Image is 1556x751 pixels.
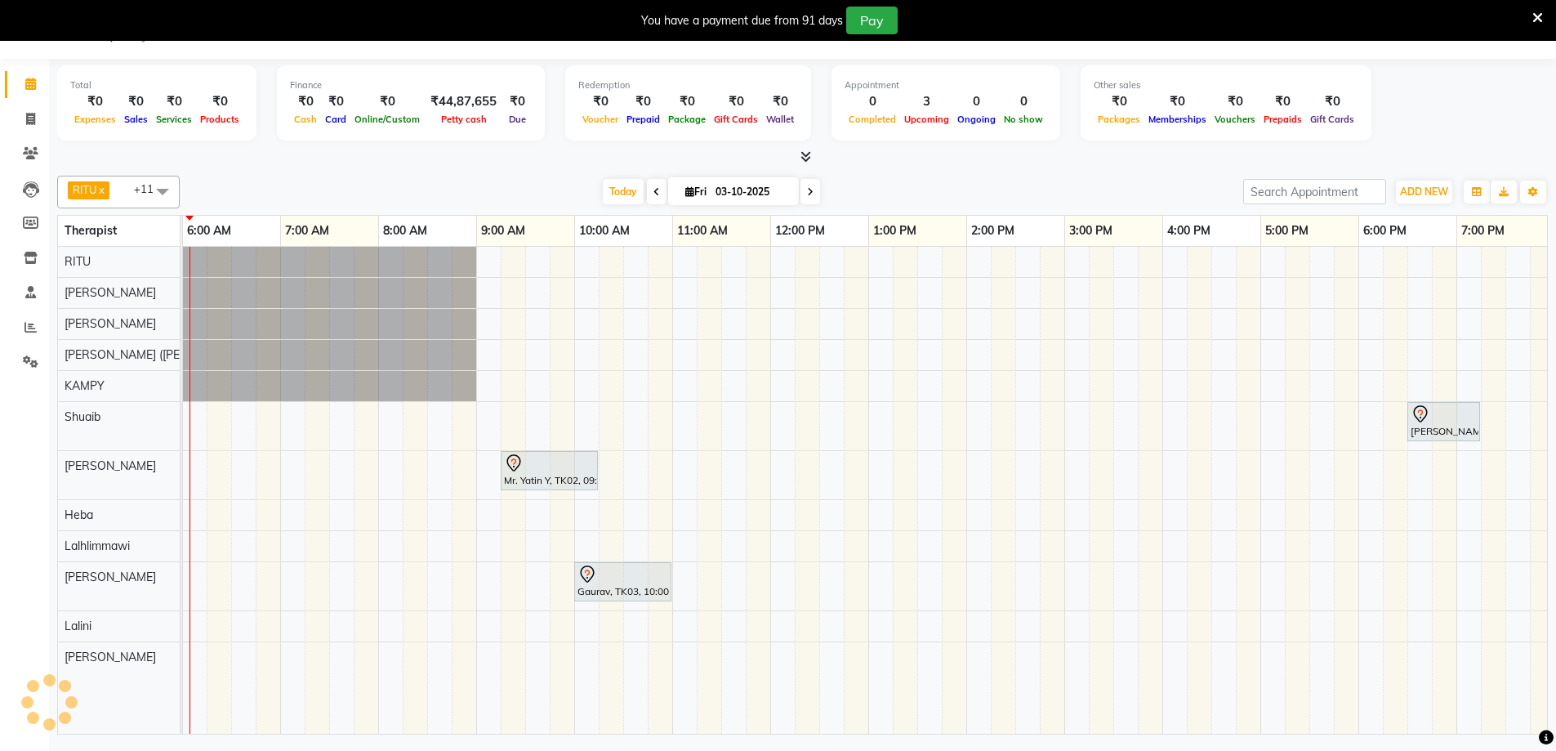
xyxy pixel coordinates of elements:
a: 6:00 AM [183,219,235,243]
span: [PERSON_NAME] [65,650,156,664]
span: Upcoming [900,114,953,125]
span: +11 [134,182,166,195]
a: 10:00 AM [575,219,634,243]
button: Pay [846,7,898,34]
span: Prepaids [1260,114,1306,125]
div: 0 [845,92,900,111]
a: 3:00 PM [1065,219,1117,243]
div: 0 [953,92,1000,111]
span: Therapist [65,223,117,238]
span: Cash [290,114,321,125]
span: Fri [681,186,711,198]
a: 8:00 AM [379,219,431,243]
div: You have a payment due from 91 days [641,12,843,29]
a: 11:00 AM [673,219,732,243]
a: 4:00 PM [1163,219,1215,243]
button: ADD NEW [1396,181,1452,203]
div: ₹0 [196,92,243,111]
span: Vouchers [1210,114,1260,125]
span: ADD NEW [1400,186,1448,198]
a: 7:00 AM [281,219,333,243]
span: [PERSON_NAME] ([PERSON_NAME]) [65,347,257,362]
div: ₹0 [290,92,321,111]
span: [PERSON_NAME] [65,316,156,331]
div: ₹44,87,655 [424,92,503,111]
span: Lalhlimmawi [65,539,130,553]
span: Completed [845,114,900,125]
span: Expenses [70,114,120,125]
span: Sales [120,114,152,125]
span: RITU [65,254,91,269]
span: Wallet [762,114,798,125]
div: Appointment [845,78,1047,92]
div: Other sales [1094,78,1358,92]
span: Shuaib [65,409,100,424]
div: Finance [290,78,532,92]
div: Redemption [578,78,798,92]
span: Lalini [65,619,91,633]
div: Total [70,78,243,92]
div: [PERSON_NAME], TK01, 06:30 PM-07:15 PM, SHAMPOO & BLOW DRY MEDIUM [1409,405,1478,439]
span: Heba [65,507,93,522]
span: Gift Cards [1306,114,1358,125]
a: 9:00 AM [477,219,529,243]
span: RITU [73,183,97,196]
div: ₹0 [350,92,424,111]
span: Gift Cards [710,114,762,125]
span: No show [1000,114,1047,125]
span: [PERSON_NAME] [65,458,156,473]
span: Prepaid [622,114,664,125]
span: Today [603,179,644,204]
div: ₹0 [120,92,152,111]
div: ₹0 [70,92,120,111]
div: Gaurav, TK03, 10:00 AM-11:00 AM, Javanese Pampering - 60 Mins [576,565,670,599]
span: [PERSON_NAME] [65,285,156,300]
a: 1:00 PM [869,219,921,243]
div: ₹0 [1210,92,1260,111]
span: Services [152,114,196,125]
div: 3 [900,92,953,111]
span: Package [664,114,710,125]
span: KAMPY [65,378,105,393]
div: ₹0 [152,92,196,111]
div: ₹0 [1260,92,1306,111]
span: Due [505,114,530,125]
a: 7:00 PM [1457,219,1509,243]
div: ₹0 [622,92,664,111]
div: 0 [1000,92,1047,111]
div: Mr. Yatin Y, TK02, 09:15 AM-10:15 AM, Javanese Pampering - 60 Mins [502,454,596,488]
span: Card [321,114,350,125]
input: Search Appointment [1243,179,1386,204]
div: ₹0 [710,92,762,111]
a: 6:00 PM [1359,219,1411,243]
span: Ongoing [953,114,1000,125]
div: ₹0 [762,92,798,111]
div: ₹0 [1144,92,1210,111]
div: ₹0 [578,92,622,111]
input: 2025-10-03 [711,180,792,204]
span: Petty cash [437,114,491,125]
div: ₹0 [321,92,350,111]
div: ₹0 [503,92,532,111]
a: 12:00 PM [771,219,829,243]
div: ₹0 [1306,92,1358,111]
a: 5:00 PM [1261,219,1313,243]
span: Packages [1094,114,1144,125]
span: Voucher [578,114,622,125]
span: [PERSON_NAME] [65,570,156,584]
a: x [97,183,105,196]
div: ₹0 [664,92,710,111]
span: Memberships [1144,114,1210,125]
div: ₹0 [1094,92,1144,111]
span: Online/Custom [350,114,424,125]
a: 2:00 PM [967,219,1019,243]
span: Products [196,114,243,125]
